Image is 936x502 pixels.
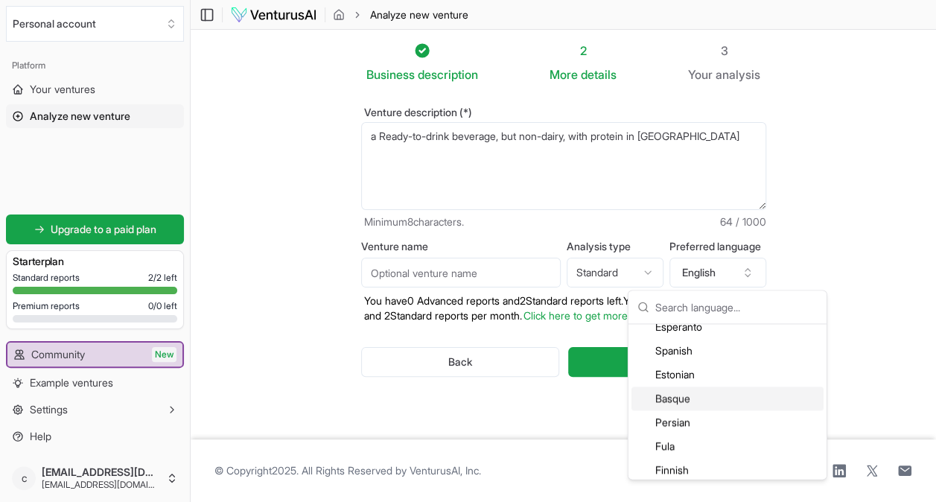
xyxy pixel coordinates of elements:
[13,254,177,269] h3: Starter plan
[669,258,766,287] button: English
[361,347,560,377] button: Back
[148,272,177,284] span: 2 / 2 left
[7,343,182,366] a: CommunityNew
[42,466,160,479] span: [EMAIL_ADDRESS][DOMAIN_NAME]
[361,293,766,323] p: You have 0 Advanced reports and 2 Standard reports left. Y ou get 0 Advanced reports and 2 Standa...
[631,315,824,339] div: Esperanto
[12,466,36,490] span: c
[410,464,479,477] a: VenturusAI, Inc
[51,222,156,237] span: Upgrade to a paid plan
[631,363,824,387] div: Estonian
[152,347,176,362] span: New
[30,429,51,444] span: Help
[30,402,68,417] span: Settings
[418,67,478,82] span: description
[30,82,95,97] span: Your ventures
[30,109,130,124] span: Analyze new venture
[688,42,760,60] div: 3
[6,6,184,42] button: Select an organization
[13,272,80,284] span: Standard reports
[230,6,317,24] img: logo
[720,215,766,229] span: 64 / 1000
[631,458,824,482] div: Finnish
[523,309,716,322] a: Click here to get more Advanced reports.
[655,290,818,323] input: Search language...
[6,215,184,244] a: Upgrade to a paid plan
[361,122,766,210] textarea: a Ready-to-drink beverage, but non-dairy, with protein in [GEOGRAPHIC_DATA]
[631,434,824,458] div: Fula
[631,387,824,410] div: Basque
[550,42,617,60] div: 2
[214,463,481,478] span: © Copyright 2025 . All Rights Reserved by .
[361,107,766,118] label: Venture description (*)
[148,300,177,312] span: 0 / 0 left
[716,67,760,82] span: analysis
[568,347,765,377] button: Generate
[30,375,113,390] span: Example ventures
[361,241,561,252] label: Venture name
[6,460,184,496] button: c[EMAIL_ADDRESS][DOMAIN_NAME][EMAIL_ADDRESS][DOMAIN_NAME]
[6,54,184,77] div: Platform
[42,479,160,491] span: [EMAIL_ADDRESS][DOMAIN_NAME]
[31,347,85,362] span: Community
[6,371,184,395] a: Example ventures
[631,339,824,363] div: Spanish
[669,241,766,252] label: Preferred language
[13,300,80,312] span: Premium reports
[581,67,617,82] span: details
[6,104,184,128] a: Analyze new venture
[6,425,184,448] a: Help
[364,215,464,229] span: Minimum 8 characters.
[631,410,824,434] div: Persian
[6,398,184,422] button: Settings
[688,66,713,83] span: Your
[333,7,468,22] nav: breadcrumb
[6,77,184,101] a: Your ventures
[366,66,415,83] span: Business
[567,241,663,252] label: Analysis type
[550,66,578,83] span: More
[370,7,468,22] span: Analyze new venture
[361,258,561,287] input: Optional venture name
